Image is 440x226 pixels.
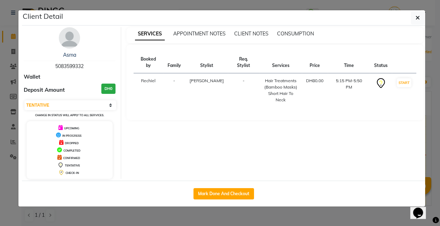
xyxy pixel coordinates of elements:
[63,156,80,160] span: CONFIRMED
[410,198,433,219] iframe: chat widget
[35,113,104,117] small: Change in status will apply to all services.
[185,52,228,73] th: Stylist
[134,52,163,73] th: Booked by
[24,86,65,94] span: Deposit Amount
[163,73,185,108] td: -
[135,28,165,40] span: SERVICES
[24,73,40,81] span: Wallet
[234,30,269,37] span: CLIENT NOTES
[173,30,226,37] span: APPOINTMENT NOTES
[228,52,259,73] th: Req. Stylist
[66,171,79,175] span: CHECK-IN
[397,78,411,87] button: START
[64,126,79,130] span: UPCOMING
[259,52,302,73] th: Services
[277,30,314,37] span: CONSUMPTION
[264,78,298,103] div: Hair Treatments (Bamboo Masks) Short Hair To Neck
[193,188,254,199] button: Mark Done And Checkout
[63,149,80,152] span: COMPLETED
[302,52,328,73] th: Price
[189,78,224,83] span: [PERSON_NAME]
[59,27,80,49] img: avatar
[65,141,79,145] span: DROPPED
[65,164,80,167] span: TENTATIVE
[101,84,115,94] h3: DH0
[370,52,392,73] th: Status
[328,73,370,108] td: 5:15 PM-5:50 PM
[328,52,370,73] th: Time
[134,73,163,108] td: Rechiel
[55,63,84,69] span: 5083599332
[63,52,76,58] a: Asma
[62,134,81,137] span: IN PROGRESS
[228,73,259,108] td: -
[23,11,63,22] h5: Client Detail
[163,52,185,73] th: Family
[306,78,323,84] div: DH80.00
